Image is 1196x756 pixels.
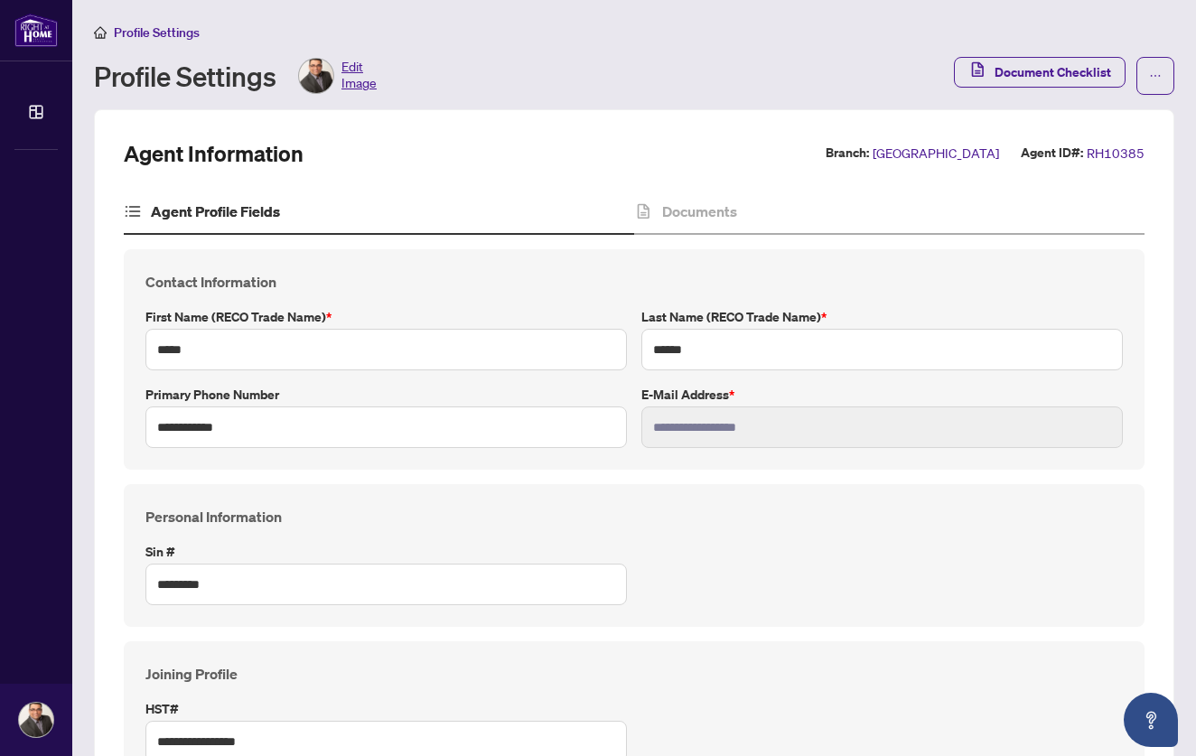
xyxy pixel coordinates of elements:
label: Primary Phone Number [145,385,627,405]
span: home [94,26,107,39]
label: Last Name (RECO Trade Name) [641,307,1123,327]
span: Document Checklist [995,58,1111,87]
span: Profile Settings [114,24,200,41]
label: HST# [145,699,627,719]
div: Profile Settings [94,58,377,94]
h4: Documents [662,201,737,222]
img: Profile Icon [299,59,333,93]
h4: Joining Profile [145,663,1123,685]
span: Edit Image [341,58,377,94]
button: Open asap [1124,693,1178,747]
label: Sin # [145,542,627,562]
span: ellipsis [1149,70,1162,82]
span: [GEOGRAPHIC_DATA] [873,143,999,163]
h2: Agent Information [124,139,304,168]
h4: Personal Information [145,506,1123,527]
label: Branch: [826,143,869,163]
label: E-mail Address [641,385,1123,405]
label: First Name (RECO Trade Name) [145,307,627,327]
img: logo [14,14,58,47]
img: Profile Icon [19,703,53,737]
h4: Contact Information [145,271,1123,293]
button: Document Checklist [954,57,1126,88]
span: RH10385 [1087,143,1145,163]
label: Agent ID#: [1021,143,1083,163]
h4: Agent Profile Fields [151,201,280,222]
